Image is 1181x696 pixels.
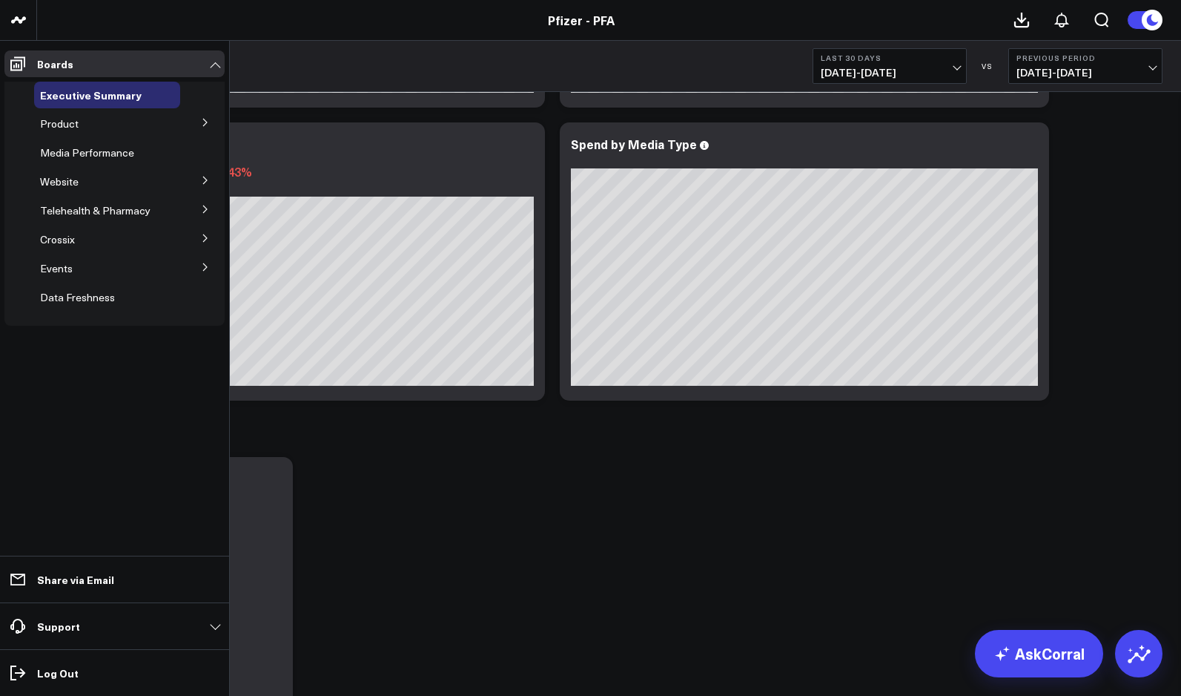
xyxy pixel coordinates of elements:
a: Pfizer - PFA [548,12,615,28]
b: Previous Period [1016,53,1154,62]
p: Log Out [37,667,79,679]
span: Events [40,261,73,275]
span: Executive Summary [40,88,142,102]
a: Executive Summary [40,89,142,101]
b: Last 30 Days [821,53,959,62]
span: Data Freshness [40,290,115,304]
a: Data Freshness [40,292,115,303]
div: Spend by Media Type [571,136,697,152]
span: Website [40,174,79,188]
a: Website [40,176,79,188]
button: Last 30 Days[DATE]-[DATE] [813,48,967,84]
span: [DATE] - [DATE] [1016,67,1154,79]
div: VS [974,62,1001,70]
span: Product [40,116,79,131]
p: Share via Email [37,574,114,585]
span: 10.43% [211,163,252,180]
button: Previous Period[DATE]-[DATE] [1008,48,1162,84]
a: Product [40,118,79,130]
span: Crossix [40,232,75,246]
a: Telehealth & Pharmacy [40,205,150,217]
div: Previous: $695.3k [67,185,534,197]
span: Telehealth & Pharmacy [40,203,150,217]
a: Crossix [40,234,75,246]
a: AskCorral [975,630,1103,677]
a: Events [40,263,73,275]
p: Boards [37,58,73,70]
a: Log Out [4,660,225,686]
p: Support [37,620,80,632]
span: Media Performance [40,145,134,160]
span: [DATE] - [DATE] [821,67,959,79]
a: Media Performance [40,147,134,159]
